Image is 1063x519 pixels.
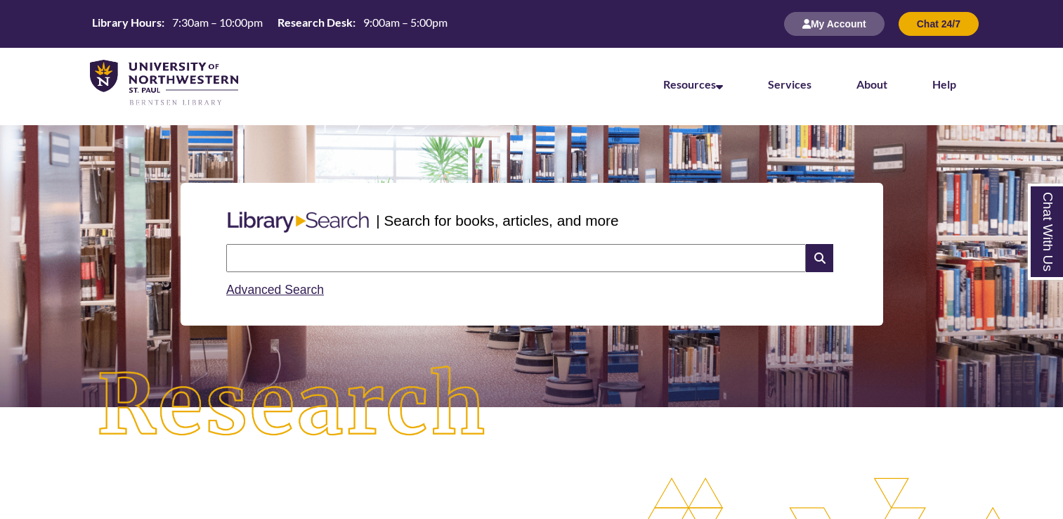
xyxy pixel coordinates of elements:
[899,12,979,36] button: Chat 24/7
[363,15,448,29] span: 9:00am – 5:00pm
[784,18,885,30] a: My Account
[376,210,618,231] p: | Search for books, articles, and more
[86,15,453,34] a: Hours Today
[221,206,376,238] img: Libary Search
[90,60,238,107] img: UNWSP Library Logo
[768,77,811,91] a: Services
[856,77,887,91] a: About
[932,77,956,91] a: Help
[226,283,324,297] a: Advanced Search
[663,77,723,91] a: Resources
[172,15,263,29] span: 7:30am – 10:00pm
[899,18,979,30] a: Chat 24/7
[272,15,358,30] th: Research Desk:
[86,15,453,32] table: Hours Today
[784,12,885,36] button: My Account
[53,323,532,489] img: Research
[806,244,833,272] i: Search
[86,15,167,30] th: Library Hours:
